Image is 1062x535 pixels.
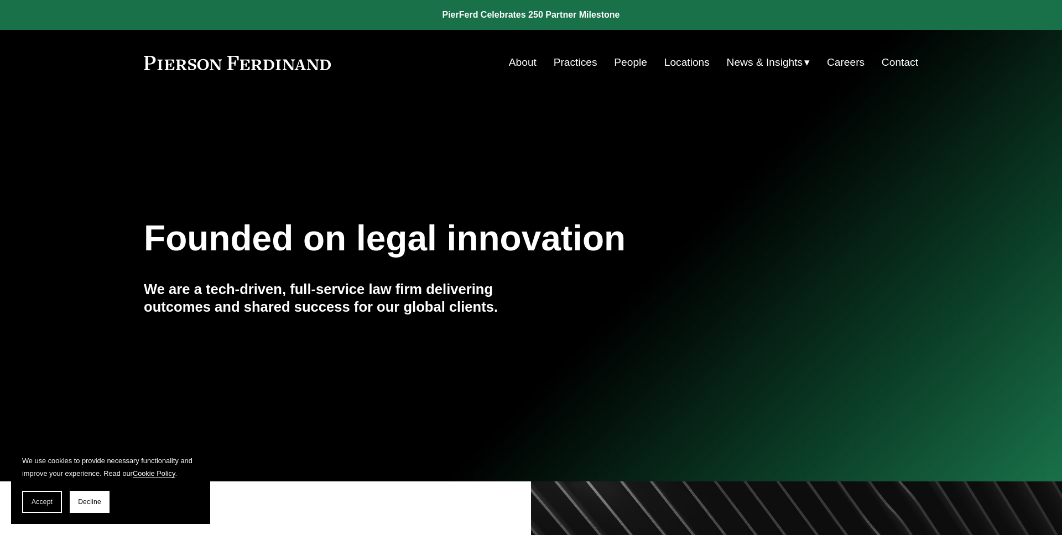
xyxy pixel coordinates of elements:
[614,52,647,73] a: People
[78,498,101,506] span: Decline
[11,443,210,524] section: Cookie banner
[882,52,918,73] a: Contact
[32,498,53,506] span: Accept
[22,454,199,480] p: We use cookies to provide necessary functionality and improve your experience. Read our .
[133,469,175,478] a: Cookie Policy
[554,52,597,73] a: Practices
[144,280,531,316] h4: We are a tech-driven, full-service law firm delivering outcomes and shared success for our global...
[70,491,110,513] button: Decline
[727,53,803,72] span: News & Insights
[664,52,710,73] a: Locations
[827,52,865,73] a: Careers
[144,218,789,259] h1: Founded on legal innovation
[509,52,537,73] a: About
[22,491,62,513] button: Accept
[727,52,810,73] a: folder dropdown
